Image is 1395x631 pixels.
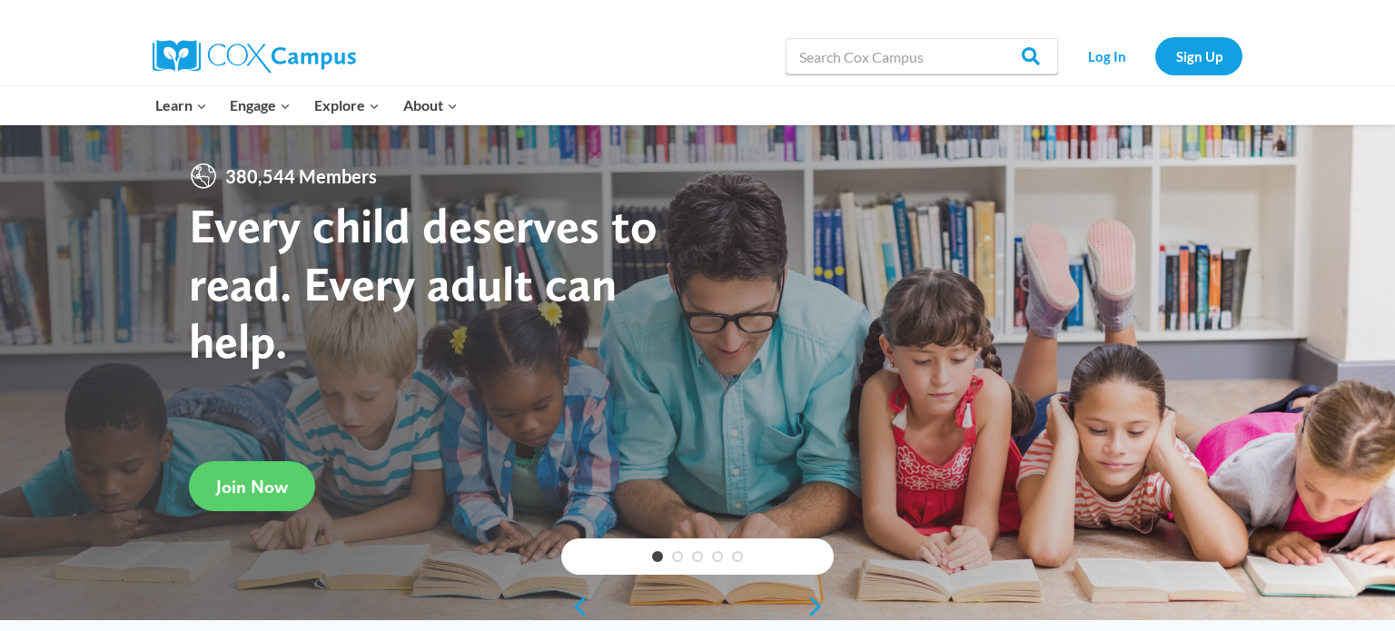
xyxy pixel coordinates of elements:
span: About [403,94,458,117]
a: previous [561,596,589,617]
a: 5 [732,551,743,562]
img: Cox Campus [153,40,356,73]
span: Learn [155,94,207,117]
span: 380,544 Members [218,162,384,191]
nav: Primary Navigation [143,86,469,124]
a: Log In [1067,37,1146,74]
div: content slider buttons [561,588,834,625]
a: 2 [672,551,683,562]
span: Engage [230,94,291,117]
a: 4 [712,551,723,562]
a: Join Now [189,461,315,511]
a: next [806,596,834,617]
nav: Secondary Navigation [1067,37,1242,74]
span: Explore [314,94,380,117]
a: 3 [692,551,703,562]
span: Join Now [216,476,288,498]
strong: Every child deserves to read. Every adult can help. [189,196,658,370]
input: Search Cox Campus [786,38,1058,74]
a: 1 [652,551,663,562]
a: Sign Up [1155,37,1242,74]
